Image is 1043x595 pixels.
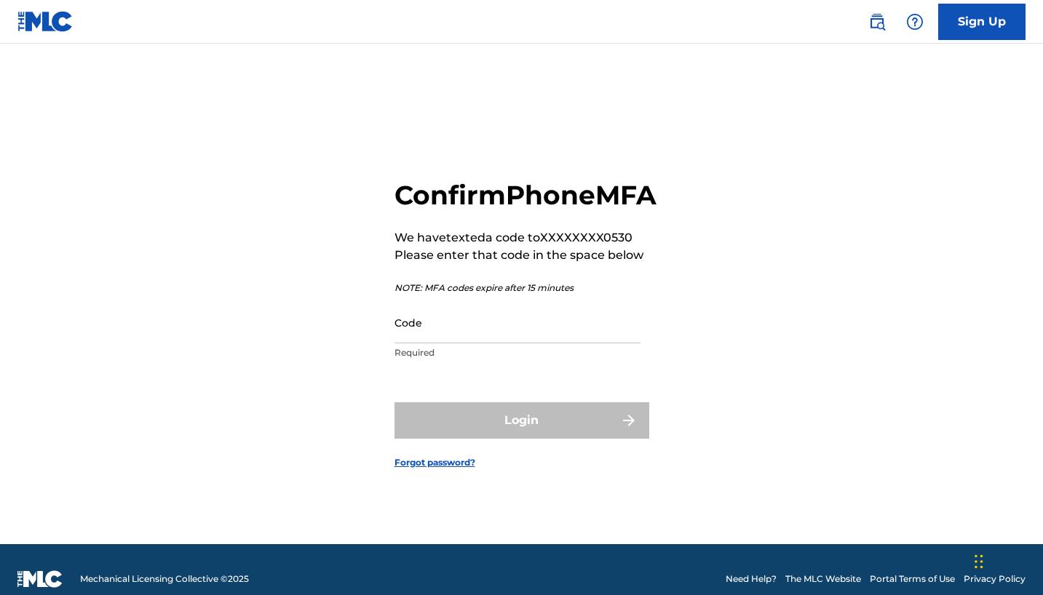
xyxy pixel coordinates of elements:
img: help [906,13,924,31]
a: Sign Up [938,4,1026,40]
a: Portal Terms of Use [870,572,955,586]
iframe: Chat Widget [970,525,1043,595]
a: Public Search [862,7,892,36]
p: Required [394,346,641,359]
img: logo [17,570,63,588]
div: Drag [975,540,983,583]
img: MLC Logo [17,11,74,32]
p: NOTE: MFA codes expire after 15 minutes [394,281,657,295]
p: We have texted a code to XXXXXXXX0530 [394,229,657,247]
a: The MLC Website [785,572,861,586]
p: Please enter that code in the space below [394,247,657,264]
h2: Confirm Phone MFA [394,179,657,212]
a: Need Help? [726,572,777,586]
a: Forgot password? [394,456,475,469]
div: Help [900,7,929,36]
span: Mechanical Licensing Collective © 2025 [80,572,249,586]
img: search [868,13,886,31]
a: Privacy Policy [964,572,1026,586]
